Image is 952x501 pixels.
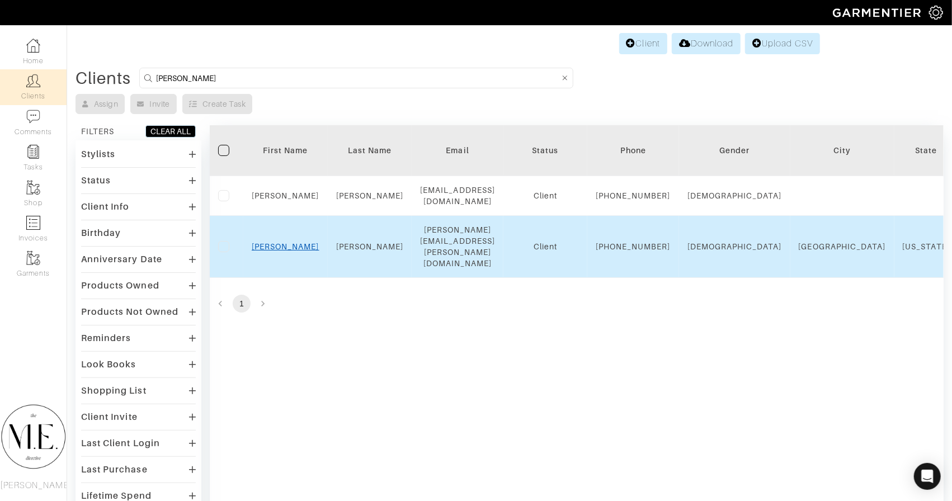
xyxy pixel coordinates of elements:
div: [PERSON_NAME][EMAIL_ADDRESS][PERSON_NAME][DOMAIN_NAME] [420,224,495,269]
img: garments-icon-b7da505a4dc4fd61783c78ac3ca0ef83fa9d6f193b1c9dc38574b1d14d53ca28.png [26,251,40,265]
div: Gender [687,145,782,156]
div: Clients [76,73,131,84]
div: Email [420,145,495,156]
div: Client Invite [81,412,138,423]
a: [PERSON_NAME] [252,191,319,200]
div: Phone [596,145,671,156]
th: Toggle SortBy [328,125,412,176]
a: [PERSON_NAME] [336,242,404,251]
th: Toggle SortBy [679,125,790,176]
input: Search by name, email, phone, city, or state [156,71,559,85]
a: [PERSON_NAME] [336,191,404,200]
button: page 1 [233,295,251,313]
th: Toggle SortBy [503,125,587,176]
div: [PHONE_NUMBER] [596,190,671,201]
img: garments-icon-b7da505a4dc4fd61783c78ac3ca0ef83fa9d6f193b1c9dc38574b1d14d53ca28.png [26,181,40,195]
div: Status [81,175,111,186]
img: comment-icon-a0a6a9ef722e966f86d9cbdc48e553b5cf19dbc54f86b18d962a5391bc8f6eb6.png [26,110,40,124]
img: dashboard-icon-dbcd8f5a0b271acd01030246c82b418ddd0df26cd7fceb0bd07c9910d44c42f6.png [26,39,40,53]
a: [PERSON_NAME] [252,242,319,251]
div: Client Info [81,201,130,212]
img: garmentier-logo-header-white-b43fb05a5012e4ada735d5af1a66efaba907eab6374d6393d1fbf88cb4ef424d.png [827,3,929,22]
div: CLEAR ALL [150,126,191,137]
div: [EMAIL_ADDRESS][DOMAIN_NAME] [420,185,495,207]
img: reminder-icon-8004d30b9f0a5d33ae49ab947aed9ed385cf756f9e5892f1edd6e32f2345188e.png [26,145,40,159]
div: Open Intercom Messenger [914,463,941,490]
div: Last Name [336,145,404,156]
div: [DEMOGRAPHIC_DATA] [687,190,782,201]
div: Look Books [81,359,136,370]
div: Client [512,241,579,252]
div: [US_STATE] [903,241,950,252]
a: Upload CSV [745,33,820,54]
th: Toggle SortBy [243,125,328,176]
div: Products Owned [81,280,159,291]
div: State [903,145,950,156]
div: Status [512,145,579,156]
div: Anniversary Date [81,254,162,265]
img: orders-icon-0abe47150d42831381b5fb84f609e132dff9fe21cb692f30cb5eec754e2cba89.png [26,216,40,230]
div: Reminders [81,333,131,344]
div: [GEOGRAPHIC_DATA] [799,241,886,252]
nav: pagination navigation [210,295,944,313]
div: FILTERS [81,126,114,137]
button: CLEAR ALL [145,125,196,138]
div: Last Purchase [81,464,148,475]
img: gear-icon-white-bd11855cb880d31180b6d7d6211b90ccbf57a29d726f0c71d8c61bd08dd39cc2.png [929,6,943,20]
div: Client [512,190,579,201]
div: [DEMOGRAPHIC_DATA] [687,241,782,252]
div: Birthday [81,228,121,239]
div: Stylists [81,149,115,160]
div: [PHONE_NUMBER] [596,241,671,252]
a: Client [619,33,667,54]
div: Shopping List [81,385,147,396]
img: clients-icon-6bae9207a08558b7cb47a8932f037763ab4055f8c8b6bfacd5dc20c3e0201464.png [26,74,40,88]
div: Products Not Owned [81,306,178,318]
div: Last Client Login [81,438,160,449]
div: City [799,145,886,156]
a: Download [672,33,741,54]
div: First Name [252,145,319,156]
